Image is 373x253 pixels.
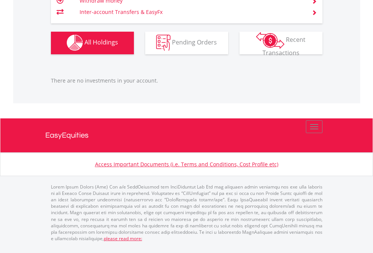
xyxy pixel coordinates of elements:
a: Access Important Documents (i.e. Terms and Conditions, Cost Profile etc) [95,161,278,168]
button: Recent Transactions [239,32,322,54]
span: Pending Orders [172,38,217,46]
a: please read more: [104,235,142,242]
img: transactions-zar-wht.png [256,32,284,49]
button: All Holdings [51,32,134,54]
img: holdings-wht.png [67,35,83,51]
p: There are no investments in your account. [51,77,322,84]
img: pending_instructions-wht.png [156,35,170,51]
span: All Holdings [84,38,118,46]
button: Pending Orders [145,32,228,54]
a: EasyEquities [45,118,328,152]
td: Inter-account Transfers & EasyFx [80,6,302,18]
p: Lorem Ipsum Dolors (Ame) Con a/e SeddOeiusmod tem InciDiduntut Lab Etd mag aliquaen admin veniamq... [51,184,322,242]
span: Recent Transactions [262,35,306,57]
